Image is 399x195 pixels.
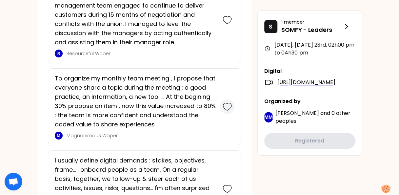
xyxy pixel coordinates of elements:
p: To organize my monthly team meeting , I propose that everyone share a topic during the meeting : ... [55,74,216,129]
span: [PERSON_NAME] [275,109,319,117]
a: [URL][DOMAIN_NAME] [277,78,335,86]
span: 0 other peoples [275,109,350,125]
p: Magnanimous Waper [67,132,216,139]
div: Open chat [5,173,22,190]
p: and [275,109,355,125]
p: MM [264,114,273,120]
div: [DATE], [DATE] 23rd , 02h00 pm to 04h30 pm [264,41,355,57]
p: 1 member [281,19,342,25]
p: Organized by [264,97,355,105]
p: Digital [264,67,355,75]
button: Registered [264,133,355,149]
p: M [57,133,60,138]
p: SOMFY - Leaders [281,25,342,34]
p: S [269,22,272,31]
p: Resourceful Waper [67,50,216,57]
p: R [57,51,60,56]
